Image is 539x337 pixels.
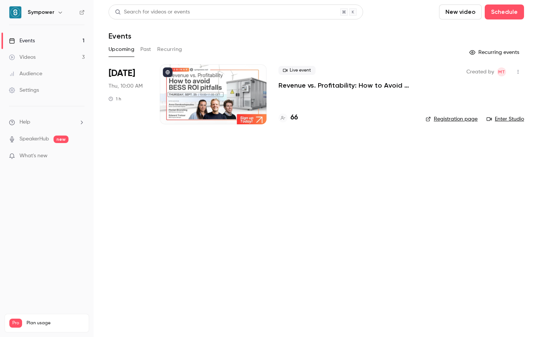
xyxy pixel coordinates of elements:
[498,67,505,76] span: MT
[109,96,121,102] div: 1 h
[497,67,506,76] span: Manon Thomas
[19,152,48,160] span: What's new
[19,118,30,126] span: Help
[109,67,135,79] span: [DATE]
[9,319,22,328] span: Pro
[9,37,35,45] div: Events
[109,43,134,55] button: Upcoming
[466,67,494,76] span: Created by
[27,320,84,326] span: Plan usage
[9,70,42,78] div: Audience
[115,8,190,16] div: Search for videos or events
[278,81,414,90] a: Revenue vs. Profitability: How to Avoid [PERSON_NAME] ROI Pitfalls
[485,4,524,19] button: Schedule
[9,54,36,61] div: Videos
[109,31,131,40] h1: Events
[140,43,151,55] button: Past
[76,153,85,160] iframe: Noticeable Trigger
[278,113,298,123] a: 66
[439,4,482,19] button: New video
[9,6,21,18] img: Sympower
[109,82,143,90] span: Thu, 10:00 AM
[28,9,54,16] h6: Sympower
[157,43,182,55] button: Recurring
[54,136,68,143] span: new
[278,66,316,75] span: Live event
[109,64,148,124] div: Sep 25 Thu, 10:00 AM (Europe/Amsterdam)
[9,118,85,126] li: help-dropdown-opener
[487,115,524,123] a: Enter Studio
[9,86,39,94] div: Settings
[426,115,478,123] a: Registration page
[290,113,298,123] h4: 66
[19,135,49,143] a: SpeakerHub
[466,46,524,58] button: Recurring events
